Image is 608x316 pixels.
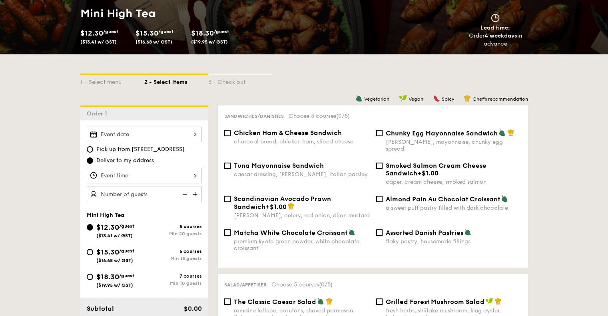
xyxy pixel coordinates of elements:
div: Min 15 guests [144,256,202,261]
span: $15.30 [136,29,158,38]
span: $0.00 [183,305,201,312]
input: Chunky Egg Mayonnaise Sandwich[PERSON_NAME], mayonnaise, chunky egg spread [376,130,383,136]
img: icon-chef-hat.a58ddaea.svg [287,203,295,210]
span: Scandinavian Avocado Prawn Sandwich [234,195,331,211]
span: ($13.41 w/ GST) [80,39,117,45]
span: ($19.95 w/ GST) [191,39,228,45]
img: icon-vegetarian.fe4039eb.svg [348,229,355,236]
input: Number of guests [87,187,202,202]
span: (0/5) [319,281,333,288]
img: icon-vegetarian.fe4039eb.svg [464,229,471,236]
span: Almond Pain Au Chocolat Croissant [386,195,500,203]
span: /guest [119,223,134,229]
span: $18.30 [191,29,214,38]
span: Vegan [409,96,423,102]
div: a sweet puff pastry filled with dark chocolate [386,205,522,211]
span: +$1.00 [417,169,439,177]
span: $12.30 [80,29,103,38]
img: icon-vegetarian.fe4039eb.svg [498,129,506,136]
img: icon-vegetarian.fe4039eb.svg [355,95,363,102]
span: (0/5) [336,113,350,119]
span: ($16.68 w/ GST) [96,258,133,263]
span: Mini High Tea [87,212,124,219]
span: /guest [158,29,173,34]
input: Tuna Mayonnaise Sandwichcaesar dressing, [PERSON_NAME], italian parsley [224,163,231,169]
span: Assorted Danish Pastries [386,229,463,237]
span: ($16.68 w/ GST) [136,39,172,45]
img: icon-chef-hat.a58ddaea.svg [507,129,514,136]
div: flaky pastry, housemade fillings [386,238,522,245]
span: Salad/Appetiser [224,282,267,288]
img: icon-vegan.f8ff3823.svg [399,95,407,102]
img: icon-chef-hat.a58ddaea.svg [494,298,502,305]
input: Pick up from [STREET_ADDRESS] [87,146,93,153]
span: /guest [119,248,134,254]
span: Choose 5 courses [289,113,350,119]
div: 1 - Select menu [80,75,144,86]
span: Chef's recommendation [472,96,528,102]
strong: 4 weekdays [484,32,517,39]
div: 3 - Check out [208,75,272,86]
span: $18.30 [96,272,119,281]
span: /guest [214,29,229,34]
span: Grilled Forest Mushroom Salad [386,298,484,306]
span: Vegetarian [364,96,389,102]
span: Smoked Salmon Cream Cheese Sandwich [386,162,486,177]
span: Pick up from [STREET_ADDRESS] [96,145,185,153]
input: Event date [87,127,202,142]
img: icon-chef-hat.a58ddaea.svg [326,298,333,305]
div: caesar dressing, [PERSON_NAME], italian parsley [234,171,370,178]
input: Scandinavian Avocado Prawn Sandwich+$1.00[PERSON_NAME], celery, red onion, dijon mustard [224,196,231,202]
div: 7 courses [144,273,202,279]
span: Matcha White Chocolate Croissant [234,229,347,237]
span: Lead time: [480,24,510,31]
input: Assorted Danish Pastriesflaky pastry, housemade fillings [376,229,383,236]
span: Sandwiches/Danishes [224,113,284,119]
input: Chicken Ham & Cheese Sandwichcharcoal bread, chicken ham, sliced cheese [224,130,231,136]
span: /guest [103,29,118,34]
div: premium kyoto green powder, white chocolate, croissant [234,238,370,252]
span: Chicken Ham & Cheese Sandwich [234,129,342,137]
input: Event time [87,168,202,183]
span: Order 1 [87,110,110,117]
h1: Mini High Tea [80,6,301,21]
img: icon-spicy.37a8142b.svg [433,95,440,102]
input: Grilled Forest Mushroom Saladfresh herbs, shiitake mushroom, king oyster, balsamic dressing [376,298,383,305]
span: $12.30 [96,223,119,232]
div: [PERSON_NAME], mayonnaise, chunky egg spread [386,139,522,152]
div: [PERSON_NAME], celery, red onion, dijon mustard [234,212,370,219]
div: charcoal bread, chicken ham, sliced cheese [234,138,370,145]
span: $15.30 [96,248,119,256]
img: icon-vegetarian.fe4039eb.svg [317,298,324,305]
span: Chunky Egg Mayonnaise Sandwich [386,129,498,137]
input: Almond Pain Au Chocolat Croissanta sweet puff pastry filled with dark chocolate [376,196,383,202]
img: icon-chef-hat.a58ddaea.svg [464,95,471,102]
span: Deliver to my address [96,157,154,165]
input: $12.30/guest($13.41 w/ GST)5 coursesMin 20 guests [87,224,93,231]
img: icon-vegetarian.fe4039eb.svg [501,195,508,202]
img: icon-reduce.1d2dbef1.svg [178,187,190,202]
img: icon-add.58712e84.svg [190,187,202,202]
span: ($19.95 w/ GST) [96,282,133,288]
span: Spicy [442,96,454,102]
input: The Classic Caesar Saladromaine lettuce, croutons, shaved parmesan flakes, cherry tomatoes, house... [224,298,231,305]
div: caper, cream cheese, smoked salmon [386,179,522,185]
span: ($13.41 w/ GST) [96,233,133,238]
div: 5 courses [144,224,202,229]
input: Matcha White Chocolate Croissantpremium kyoto green powder, white chocolate, croissant [224,229,231,236]
span: Subtotal [87,305,114,312]
img: icon-vegan.f8ff3823.svg [485,298,493,305]
img: icon-clock.2db775ea.svg [489,14,501,22]
span: +$1.00 [265,203,287,211]
input: Deliver to my address [87,157,93,164]
div: 2 - Select items [144,75,208,86]
span: /guest [119,273,134,278]
input: $15.30/guest($16.68 w/ GST)6 coursesMin 15 guests [87,249,93,255]
span: Tuna Mayonnaise Sandwich [234,162,324,169]
span: The Classic Caesar Salad [234,298,316,306]
div: Order in advance [460,32,531,48]
span: Choose 5 courses [271,281,333,288]
div: Min 10 guests [144,280,202,286]
div: 6 courses [144,248,202,254]
div: Min 20 guests [144,231,202,237]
